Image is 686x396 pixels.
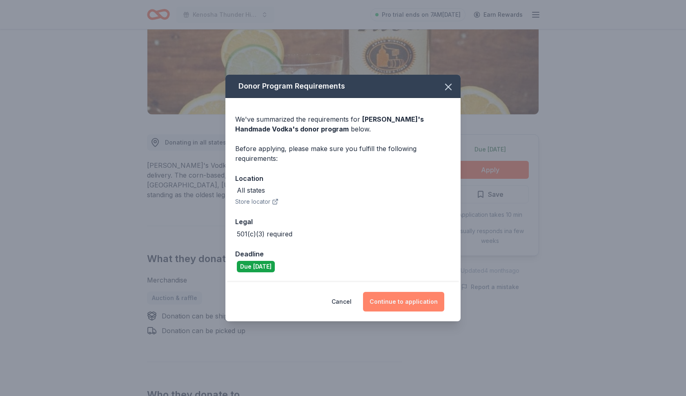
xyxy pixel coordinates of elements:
div: Deadline [235,249,451,259]
div: Legal [235,216,451,227]
button: Continue to application [363,292,444,311]
div: 501(c)(3) required [237,229,292,239]
button: Store locator [235,197,278,207]
button: Cancel [332,292,352,311]
div: Due [DATE] [237,261,275,272]
div: Donor Program Requirements [225,75,461,98]
div: Before applying, please make sure you fulfill the following requirements: [235,144,451,163]
div: We've summarized the requirements for below. [235,114,451,134]
div: All states [237,185,265,195]
div: Location [235,173,451,184]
